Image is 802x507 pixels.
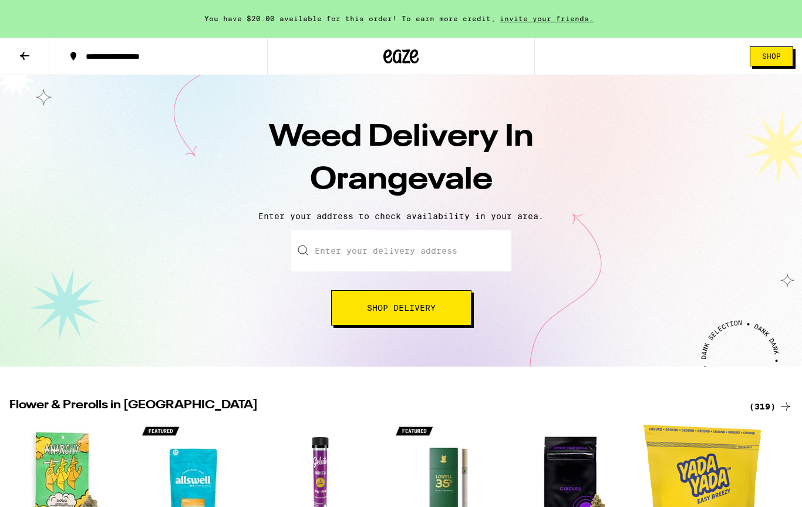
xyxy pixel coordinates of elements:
span: invite your friends. [496,15,598,22]
span: Shop Delivery [367,304,436,312]
h1: Weed Delivery In [196,116,606,202]
p: Enter your address to check availability in your area. [12,211,790,221]
span: Orangevale [310,165,493,196]
input: Enter your delivery address [291,230,511,271]
button: Shop Delivery [331,290,471,325]
button: Shop [750,46,793,66]
span: Shop [762,53,781,60]
a: (319) [749,399,793,414]
span: You have $20.00 available for this order! To earn more credit, [204,15,496,22]
h2: Flower & Prerolls in [GEOGRAPHIC_DATA] [9,399,735,414]
a: Shop [741,46,802,66]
